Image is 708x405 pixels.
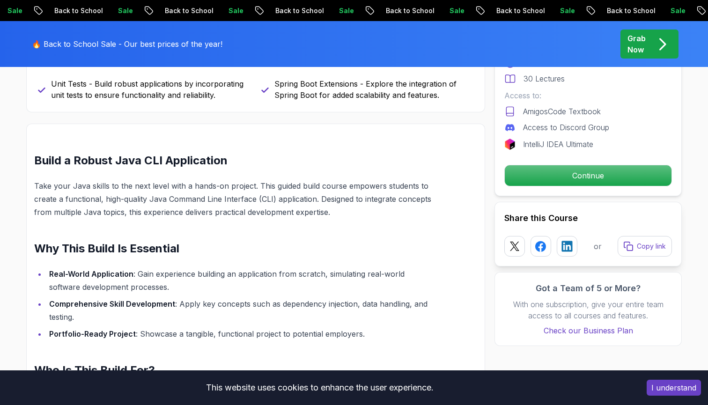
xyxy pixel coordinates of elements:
p: or [594,241,602,252]
h2: Why This Build Is Essential [34,241,433,256]
button: Copy link [618,236,672,257]
strong: Real-World Application [49,269,133,279]
p: Back to School [45,6,109,15]
p: Sale [330,6,360,15]
h2: Who Is This Build For? [34,363,433,378]
p: Spring Boot Extensions - Explore the integration of Spring Boot for added scalability and features. [274,78,473,101]
p: Grab Now [627,33,646,55]
p: 30 Lectures [524,73,565,84]
p: Back to School [597,6,661,15]
button: Continue [504,165,672,186]
button: Accept cookies [647,380,701,396]
li: : Gain experience building an application from scratch, simulating real-world software developmen... [46,267,433,294]
p: Sale [661,6,691,15]
p: Sale [219,6,249,15]
div: This website uses cookies to enhance the user experience. [7,377,633,398]
h2: Share this Course [504,212,672,225]
p: With one subscription, give your entire team access to all courses and features. [504,299,672,321]
p: Access to Discord Group [523,122,609,133]
img: jetbrains logo [504,139,516,150]
p: Copy link [637,242,666,251]
p: Continue [505,165,671,186]
p: Back to School [376,6,440,15]
p: Access to: [504,90,672,101]
p: IntelliJ IDEA Ultimate [523,139,593,150]
h2: Build a Robust Java CLI Application [34,153,433,168]
p: Sale [551,6,581,15]
p: Sale [440,6,470,15]
p: AmigosCode Textbook [523,106,601,117]
p: 🔥 Back to School Sale - Our best prices of the year! [32,38,222,50]
strong: Comprehensive Skill Development [49,299,175,309]
p: Back to School [487,6,551,15]
p: Unit Tests - Build robust applications by incorporating unit tests to ensure functionality and re... [51,78,250,101]
p: Take your Java skills to the next level with a hands-on project. This guided build course empower... [34,179,433,219]
p: Back to School [155,6,219,15]
li: : Showcase a tangible, functional project to potential employers. [46,327,433,340]
strong: Portfolio-Ready Project [49,329,136,339]
p: Back to School [266,6,330,15]
h3: Got a Team of 5 or More? [504,282,672,295]
a: Check our Business Plan [504,325,672,336]
p: Sale [109,6,139,15]
li: : Apply key concepts such as dependency injection, data handling, and testing. [46,297,433,324]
